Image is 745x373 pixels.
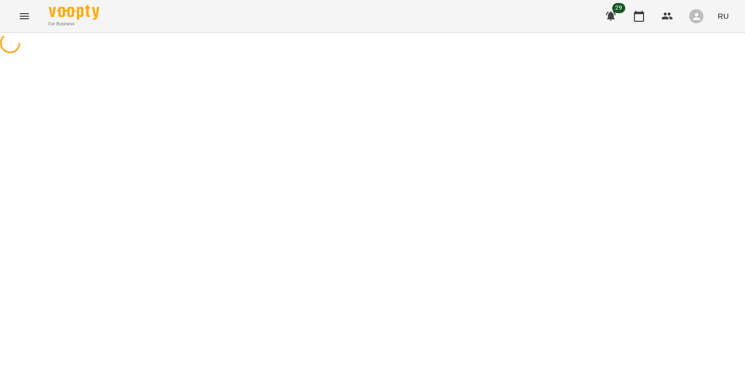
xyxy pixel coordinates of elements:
[718,11,729,21] span: RU
[714,7,733,25] button: RU
[49,5,99,20] img: Voopty Logo
[49,21,99,27] span: For Business
[12,4,37,28] button: Menu
[612,3,625,13] span: 29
